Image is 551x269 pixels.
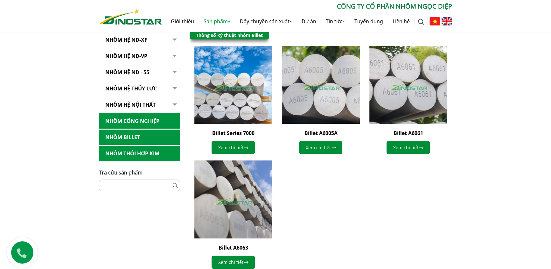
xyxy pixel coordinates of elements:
p: CÔNG TY CỔ PHẦN NHÔM NGỌC DIỆP [162,2,452,11]
a: Nhôm Công nghiệp [99,113,180,129]
a: Nhôm Hệ ND-VP [99,48,180,64]
a: Xem chi tiết [212,141,255,154]
img: Billet A6063 [194,160,272,238]
a: Tin tức [321,11,350,32]
a: Dây chuyền sản xuất [235,11,297,32]
a: Nhôm hệ thủy lực [99,81,180,96]
a: Dự án [297,11,321,32]
a: Liên hệ [388,11,415,32]
span: Tra cứu sản phẩm [99,169,143,176]
a: Billet Series 7000 [212,130,255,137]
a: Nhôm Billet [99,130,180,145]
a: Giới thiệu [166,11,199,32]
a: Billet A6005A [304,130,337,137]
a: Nhôm Hệ ND-XF [99,32,180,48]
a: Billet A6061 [394,130,423,137]
img: search [418,19,424,25]
img: Billet A6005A [282,46,360,124]
a: Xem chi tiết [299,141,342,154]
a: Thông số kỹ thuật nhôm Billet [196,32,263,38]
a: Xem chi tiết [387,141,430,154]
img: Billet A6061 [369,46,447,124]
a: Nhôm Thỏi hợp kim [99,146,180,161]
a: Tuyển dụng [350,11,388,32]
a: Billet A6063 [219,244,248,251]
a: Nhôm hệ nội thất [99,97,180,113]
img: Nhôm Dinostar [99,9,162,25]
a: NHÔM HỆ ND - 55 [99,65,180,80]
img: Billet Series 7000 [194,46,272,124]
a: Sản phẩm [199,11,235,32]
img: English [442,17,452,25]
img: Tiếng Việt [429,17,440,25]
a: Xem chi tiết [212,256,255,269]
